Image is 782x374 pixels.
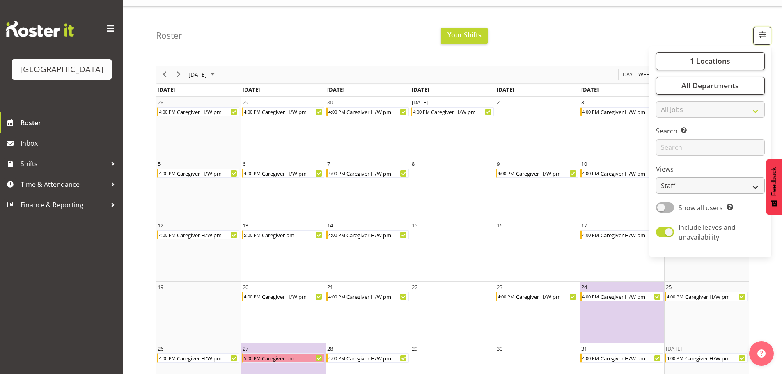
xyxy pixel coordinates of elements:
[581,98,584,106] div: 3
[176,108,239,116] div: Caregiver H/W pm
[581,344,587,353] div: 31
[410,158,495,220] td: Wednesday, October 8, 2025
[681,80,739,90] span: All Departments
[328,354,346,362] div: 4:00 PM
[665,353,748,363] div: Caregiver H/W pm Begin From Saturday, November 1, 2025 at 4:00:00 PM GMT+13:00 Ends At Saturday, ...
[242,169,324,178] div: Caregiver H/W pm Begin From Monday, October 6, 2025 at 4:00:00 PM GMT+13:00 Ends At Monday, Octob...
[410,282,495,343] td: Wednesday, October 22, 2025
[580,353,663,363] div: Caregiver H/W pm Begin From Friday, October 31, 2025 at 4:00:00 PM GMT+13:00 Ends At Friday, Octo...
[187,69,218,80] button: October 2025
[580,292,663,301] div: Caregiver H/W pm Begin From Friday, October 24, 2025 at 4:00:00 PM GMT+13:00 Ends At Friday, Octo...
[411,107,493,116] div: Caregiver H/W pm Begin From Wednesday, October 1, 2025 at 4:00:00 PM GMT+13:00 Ends At Wednesday,...
[582,354,600,362] div: 4:00 PM
[600,108,663,116] div: Caregiver H/W pm
[496,169,578,178] div: Caregiver H/W pm Begin From Thursday, October 9, 2025 at 4:00:00 PM GMT+13:00 Ends At Thursday, O...
[497,344,502,353] div: 30
[156,282,241,343] td: Sunday, October 19, 2025
[753,27,771,45] button: Filter Shifts
[656,164,765,174] label: Views
[176,354,239,362] div: Caregiver H/W pm
[679,203,723,212] span: Show all users
[656,139,765,156] input: Search
[346,169,408,177] div: Caregiver H/W pm
[412,221,417,229] div: 15
[600,231,663,239] div: Caregiver H/W pm
[497,221,502,229] div: 16
[158,160,161,168] div: 5
[412,283,417,291] div: 22
[242,292,324,301] div: Caregiver H/W pm Begin From Monday, October 20, 2025 at 4:00:00 PM GMT+13:00 Ends At Monday, Octo...
[21,117,119,129] span: Roster
[242,230,324,239] div: Caregiver pm Begin From Monday, October 13, 2025 at 5:00:00 PM GMT+13:00 Ends At Monday, October ...
[176,169,239,177] div: Caregiver H/W pm
[21,158,107,170] span: Shifts
[158,354,176,362] div: 4:00 PM
[346,354,408,362] div: Caregiver H/W pm
[326,97,410,158] td: Tuesday, September 30, 2025
[410,220,495,282] td: Wednesday, October 15, 2025
[261,169,324,177] div: Caregiver H/W pm
[666,354,684,362] div: 4:00 PM
[173,69,184,80] button: Next
[157,169,239,178] div: Caregiver H/W pm Begin From Sunday, October 5, 2025 at 4:00:00 PM GMT+13:00 Ends At Sunday, Octob...
[261,108,324,116] div: Caregiver H/W pm
[327,221,333,229] div: 14
[241,282,326,343] td: Monday, October 20, 2025
[158,66,172,83] div: previous period
[690,56,730,66] span: 1 Locations
[158,221,163,229] div: 12
[176,231,239,239] div: Caregiver H/W pm
[515,169,578,177] div: Caregiver H/W pm
[156,31,182,40] h4: Roster
[679,223,736,242] span: Include leaves and unavailability
[158,283,163,291] div: 19
[243,292,261,301] div: 4:00 PM
[580,97,664,158] td: Friday, October 3, 2025
[261,354,324,362] div: Caregiver pm
[580,158,664,220] td: Friday, October 10, 2025
[327,344,333,353] div: 28
[600,354,663,362] div: Caregiver H/W pm
[156,97,241,158] td: Sunday, September 28, 2025
[581,160,587,168] div: 10
[656,52,765,70] button: 1 Locations
[157,353,239,363] div: Caregiver H/W pm Begin From Sunday, October 26, 2025 at 4:00:00 PM GMT+13:00 Ends At Sunday, Octo...
[665,292,748,301] div: Caregiver H/W pm Begin From Saturday, October 25, 2025 at 4:00:00 PM GMT+13:00 Ends At Saturday, ...
[771,167,778,196] span: Feedback
[243,169,261,177] div: 4:00 PM
[580,220,664,282] td: Friday, October 17, 2025
[188,69,208,80] span: [DATE]
[158,98,163,106] div: 28
[412,344,417,353] div: 29
[242,353,324,363] div: Caregiver pm Begin From Monday, October 27, 2025 at 5:00:00 PM GMT+13:00 Ends At Monday, October ...
[666,292,684,301] div: 4:00 PM
[622,69,633,80] span: Day
[241,158,326,220] td: Monday, October 6, 2025
[600,292,663,301] div: Caregiver H/W pm
[156,220,241,282] td: Sunday, October 12, 2025
[581,283,587,291] div: 24
[497,169,515,177] div: 4:00 PM
[328,108,346,116] div: 4:00 PM
[497,86,514,93] span: [DATE]
[496,292,578,301] div: Caregiver H/W pm Begin From Thursday, October 23, 2025 at 4:00:00 PM GMT+13:00 Ends At Thursday, ...
[158,344,163,353] div: 26
[159,69,170,80] button: Previous
[656,126,765,136] label: Search
[441,28,488,44] button: Your Shifts
[766,159,782,215] button: Feedback - Show survey
[666,344,682,353] div: [DATE]
[243,231,261,239] div: 5:00 PM
[326,169,409,178] div: Caregiver H/W pm Begin From Tuesday, October 7, 2025 at 4:00:00 PM GMT+13:00 Ends At Tuesday, Oct...
[327,98,333,106] div: 30
[412,160,415,168] div: 8
[684,292,747,301] div: Caregiver H/W pm
[637,69,654,80] button: Timeline Week
[580,282,664,343] td: Friday, October 24, 2025
[497,98,500,106] div: 2
[328,169,346,177] div: 4:00 PM
[6,21,74,37] img: Rosterit website logo
[326,353,409,363] div: Caregiver H/W pm Begin From Tuesday, October 28, 2025 at 4:00:00 PM GMT+13:00 Ends At Tuesday, Oc...
[656,77,765,95] button: All Departments
[328,292,346,301] div: 4:00 PM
